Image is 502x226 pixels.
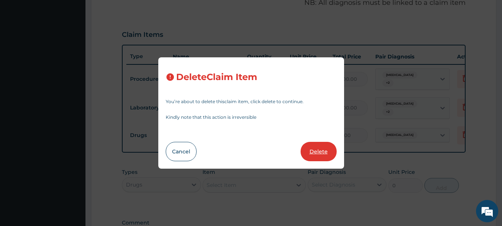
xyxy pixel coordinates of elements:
[4,149,142,175] textarea: Type your message and hit 'Enter'
[166,99,337,104] p: You’re about to delete this claim item , click delete to continue.
[166,142,197,161] button: Cancel
[14,37,30,56] img: d_794563401_company_1708531726252_794563401
[166,115,337,120] p: Kindly note that this action is irreversible
[176,72,257,82] h3: Delete Claim Item
[39,42,125,51] div: Chat with us now
[301,142,337,161] button: Delete
[122,4,140,22] div: Minimize live chat window
[43,66,103,141] span: We're online!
